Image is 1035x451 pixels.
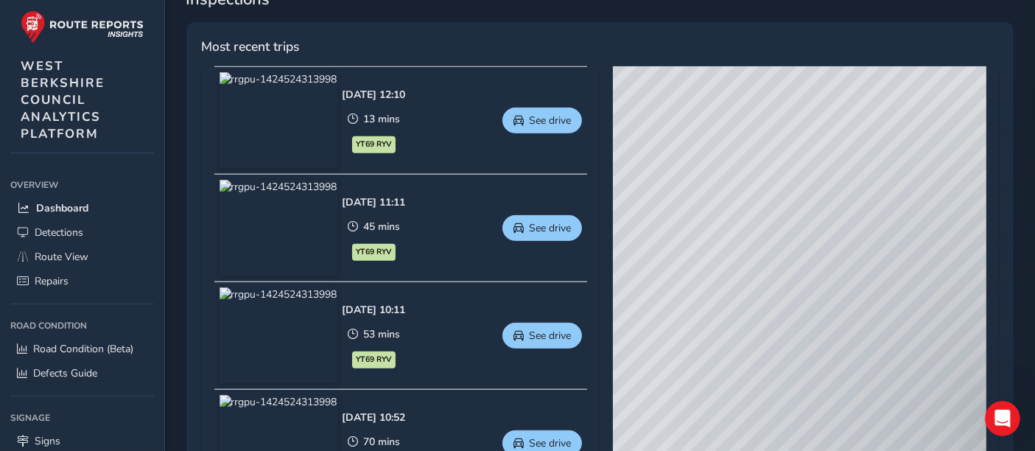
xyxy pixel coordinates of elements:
[357,246,392,258] span: YT69 RYV
[35,225,83,240] span: Detections
[985,401,1020,436] iframe: Intercom live chat
[10,196,154,220] a: Dashboard
[220,72,337,168] img: rrgpu-1424524313998
[10,315,154,337] div: Road Condition
[36,201,88,215] span: Dashboard
[10,407,154,429] div: Signage
[10,269,154,293] a: Repairs
[357,354,392,366] span: YT69 RYV
[363,220,400,234] span: 45 mins
[35,434,60,448] span: Signs
[502,323,582,349] button: See drive
[220,180,337,276] img: rrgpu-1424524313998
[35,250,88,264] span: Route View
[10,361,154,385] a: Defects Guide
[33,366,97,380] span: Defects Guide
[529,221,571,235] span: See drive
[529,329,571,343] span: See drive
[343,303,406,317] div: [DATE] 10:11
[201,37,299,56] span: Most recent trips
[343,88,406,102] div: [DATE] 12:10
[35,274,69,288] span: Repairs
[363,435,400,449] span: 70 mins
[10,220,154,245] a: Detections
[363,112,400,126] span: 13 mins
[363,327,400,341] span: 53 mins
[10,174,154,196] div: Overview
[529,436,571,450] span: See drive
[502,108,582,133] button: See drive
[21,10,144,43] img: rr logo
[10,337,154,361] a: Road Condition (Beta)
[21,57,105,142] span: WEST BERKSHIRE COUNCIL ANALYTICS PLATFORM
[33,342,133,356] span: Road Condition (Beta)
[502,215,582,241] button: See drive
[343,410,406,424] div: [DATE] 10:52
[357,139,392,150] span: YT69 RYV
[529,113,571,127] span: See drive
[343,195,406,209] div: [DATE] 11:11
[10,245,154,269] a: Route View
[220,287,337,383] img: rrgpu-1424524313998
